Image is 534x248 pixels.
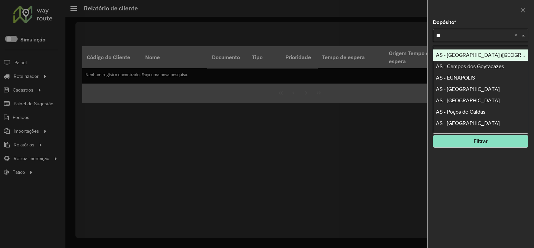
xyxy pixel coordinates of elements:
span: Clear all [514,31,520,39]
span: AS - Poços de Caldas [436,109,485,115]
span: AS - EUNAPOLIS [436,75,475,81]
span: AS - Campos dos Goytacazes [436,64,504,69]
span: AS - [GEOGRAPHIC_DATA] [436,120,500,126]
span: AS - [GEOGRAPHIC_DATA] [436,98,500,103]
ng-dropdown-panel: Options list [433,46,528,134]
button: Filtrar [433,135,528,148]
span: AS - [GEOGRAPHIC_DATA] [436,86,500,92]
label: Depósito [433,18,456,26]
